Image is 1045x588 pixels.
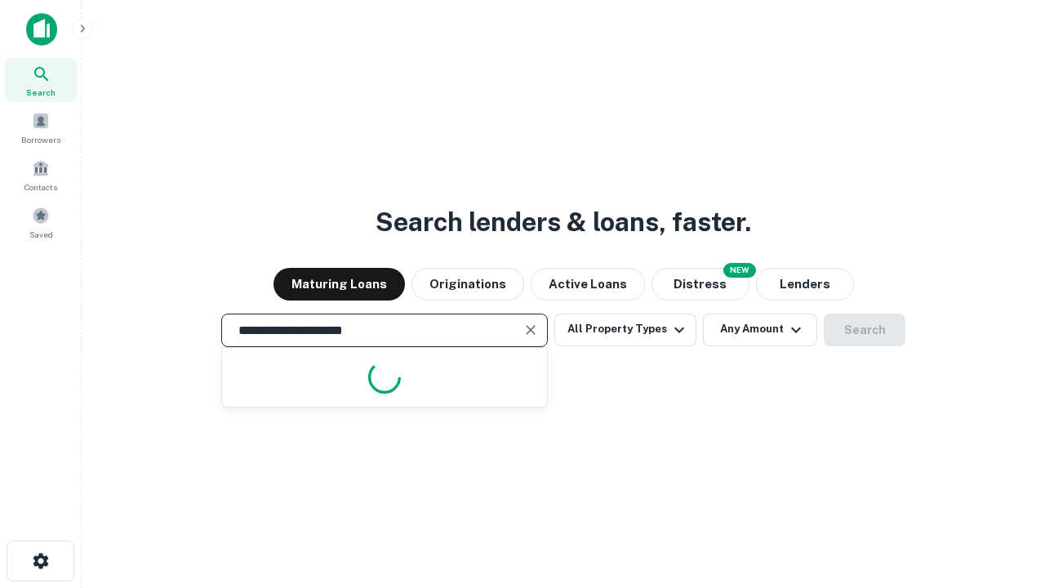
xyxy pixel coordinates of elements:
button: Any Amount [703,314,817,346]
img: capitalize-icon.png [26,13,57,46]
button: All Property Types [554,314,696,346]
div: NEW [723,263,756,278]
span: Contacts [24,180,57,194]
button: Search distressed loans with lien and other non-mortgage details. [651,268,749,301]
button: Originations [411,268,524,301]
button: Maturing Loans [273,268,405,301]
button: Lenders [756,268,854,301]
span: Search [26,86,56,99]
button: Clear [519,318,542,341]
span: Saved [29,228,53,241]
span: Borrowers [21,133,60,146]
iframe: Chat Widget [963,457,1045,536]
a: Saved [5,200,77,244]
a: Borrowers [5,105,77,149]
a: Search [5,58,77,102]
h3: Search lenders & loans, faster. [376,203,751,242]
button: Active Loans [531,268,645,301]
a: Contacts [5,153,77,197]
